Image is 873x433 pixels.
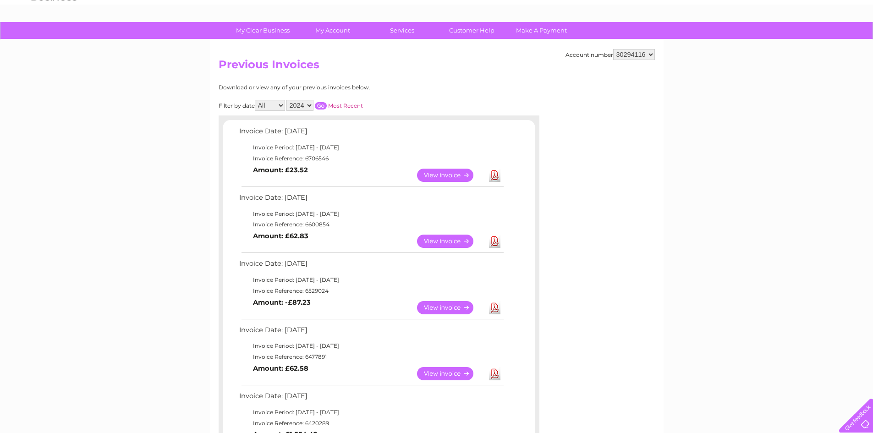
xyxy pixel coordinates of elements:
a: Blog [793,39,807,46]
a: Make A Payment [504,22,579,39]
a: View [417,367,484,380]
a: Energy [735,39,755,46]
a: View [417,301,484,314]
a: My Clear Business [225,22,301,39]
td: Invoice Date: [DATE] [237,125,505,142]
a: Download [489,169,500,182]
div: Account number [566,49,655,60]
td: Invoice Date: [DATE] [237,192,505,208]
td: Invoice Period: [DATE] - [DATE] [237,208,505,219]
td: Invoice Reference: 6529024 [237,285,505,296]
a: Customer Help [434,22,510,39]
img: logo.png [31,24,77,52]
h2: Previous Invoices [219,58,655,76]
td: Invoice Reference: 6600854 [237,219,505,230]
td: Invoice Period: [DATE] - [DATE] [237,142,505,153]
a: Water [712,39,729,46]
td: Invoice Date: [DATE] [237,258,505,274]
a: 0333 014 3131 [700,5,763,16]
a: Download [489,301,500,314]
td: Invoice Reference: 6706546 [237,153,505,164]
a: Contact [812,39,835,46]
td: Invoice Date: [DATE] [237,324,505,341]
b: Amount: -£87.23 [253,298,311,307]
td: Invoice Period: [DATE] - [DATE] [237,407,505,418]
a: View [417,169,484,182]
a: Telecoms [760,39,788,46]
td: Invoice Period: [DATE] - [DATE] [237,340,505,351]
div: Download or view any of your previous invoices below. [219,84,459,91]
a: My Account [295,22,370,39]
a: Download [489,367,500,380]
b: Amount: £62.58 [253,364,308,373]
a: Most Recent [328,102,363,109]
b: Amount: £23.52 [253,166,308,174]
a: Download [489,235,500,248]
td: Invoice Period: [DATE] - [DATE] [237,274,505,285]
td: Invoice Reference: 6420289 [237,418,505,429]
a: View [417,235,484,248]
td: Invoice Reference: 6477891 [237,351,505,362]
div: Clear Business is a trading name of Verastar Limited (registered in [GEOGRAPHIC_DATA] No. 3667643... [220,5,653,44]
div: Filter by date [219,100,459,111]
td: Invoice Date: [DATE] [237,390,505,407]
a: Services [364,22,440,39]
b: Amount: £62.83 [253,232,308,240]
a: Log out [843,39,864,46]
